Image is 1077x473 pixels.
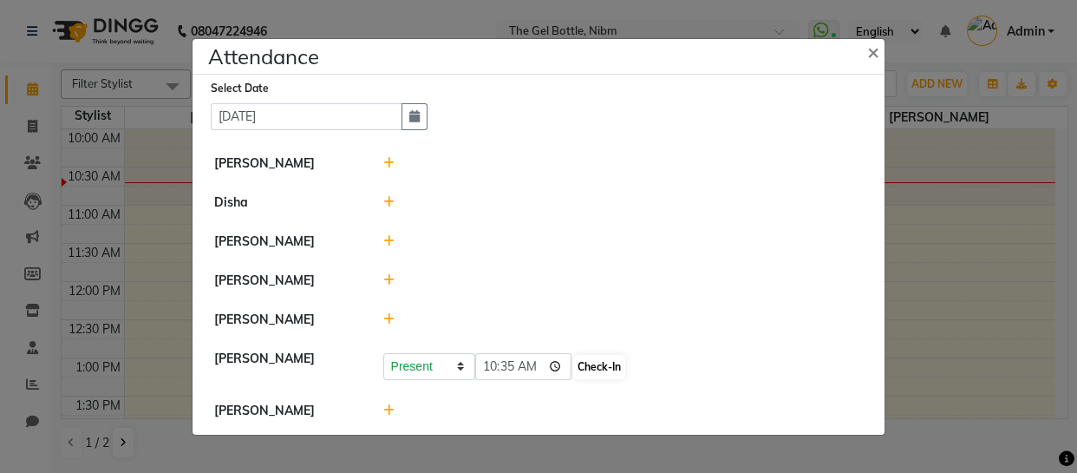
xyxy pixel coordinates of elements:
[201,194,370,212] div: Disha
[201,350,370,381] div: [PERSON_NAME]
[211,81,269,96] label: Select Date
[201,311,370,329] div: [PERSON_NAME]
[867,38,879,64] span: ×
[201,402,370,420] div: [PERSON_NAME]
[573,355,625,379] button: Check-In
[211,103,402,130] input: Select date
[853,27,897,76] button: Close
[201,154,370,173] div: [PERSON_NAME]
[201,272,370,290] div: [PERSON_NAME]
[201,233,370,251] div: [PERSON_NAME]
[208,41,319,72] h4: Attendance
